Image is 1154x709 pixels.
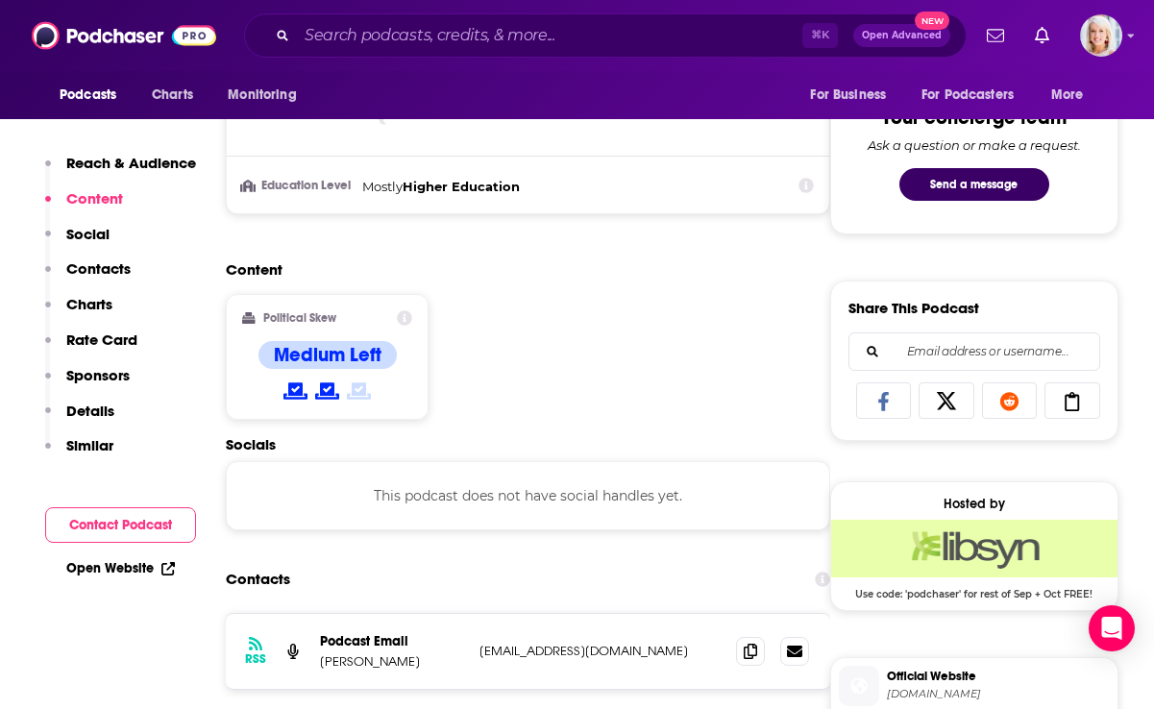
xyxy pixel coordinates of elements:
input: Email address or username... [865,333,1084,370]
p: Rate Card [66,330,137,349]
p: Social [66,225,110,243]
span: Logged in as ashtonrc [1080,14,1122,57]
h3: Education Level [242,180,355,192]
h2: Socials [226,435,830,453]
button: Social [45,225,110,260]
a: Copy Link [1044,382,1100,419]
button: Open AdvancedNew [853,24,950,47]
img: User Profile [1080,14,1122,57]
span: More [1051,82,1084,109]
a: Share on Facebook [856,382,912,419]
span: New [915,12,949,30]
div: Hosted by [831,496,1117,512]
p: Content [66,189,123,208]
h4: Medium Left [274,343,381,367]
a: Charts [139,77,205,113]
p: Sponsors [66,366,130,384]
a: Official Website[DOMAIN_NAME] [839,666,1110,706]
button: Send a message [899,168,1049,201]
button: Rate Card [45,330,137,366]
span: For Podcasters [921,82,1014,109]
p: Details [66,402,114,420]
p: [PERSON_NAME] [320,653,464,670]
span: Open Advanced [862,31,942,40]
p: Similar [66,436,113,454]
span: Mostly [362,179,403,194]
div: Search podcasts, credits, & more... [244,13,967,58]
p: [EMAIL_ADDRESS][DOMAIN_NAME] [479,643,721,659]
a: Show notifications dropdown [979,19,1012,52]
h3: Share This Podcast [848,299,979,317]
span: Use code: 'podchaser' for rest of Sep + Oct FREE! [831,577,1117,600]
p: Podcast Email [320,633,464,649]
button: Sponsors [45,366,130,402]
a: Share on Reddit [982,382,1038,419]
h2: Content [226,260,815,279]
button: Show profile menu [1080,14,1122,57]
button: open menu [909,77,1042,113]
a: Open Website [66,560,175,576]
span: smallandgutsy.org [887,687,1110,701]
div: Search followers [848,332,1100,371]
a: Libsyn Deal: Use code: 'podchaser' for rest of Sep + Oct FREE! [831,520,1117,599]
a: Show notifications dropdown [1027,19,1057,52]
button: open menu [46,77,141,113]
span: Charts [152,82,193,109]
button: Contact Podcast [45,507,196,543]
button: Content [45,189,123,225]
span: Higher Education [403,179,520,194]
p: Contacts [66,259,131,278]
p: Charts [66,295,112,313]
h3: RSS [245,651,266,667]
button: open menu [797,77,910,113]
button: open menu [1038,77,1108,113]
h2: Contacts [226,561,290,598]
span: For Business [810,82,886,109]
img: Libsyn Deal: Use code: 'podchaser' for rest of Sep + Oct FREE! [831,520,1117,577]
button: Contacts [45,259,131,295]
button: Details [45,402,114,437]
h2: Political Skew [263,311,336,325]
button: open menu [214,77,321,113]
input: Search podcasts, credits, & more... [297,20,802,51]
span: Podcasts [60,82,116,109]
p: Reach & Audience [66,154,196,172]
button: Similar [45,436,113,472]
span: Official Website [887,668,1110,685]
a: Share on X/Twitter [919,382,974,419]
img: Podchaser - Follow, Share and Rate Podcasts [32,17,216,54]
div: Ask a question or make a request. [868,137,1081,153]
button: Reach & Audience [45,154,196,189]
div: This podcast does not have social handles yet. [226,461,830,530]
span: ⌘ K [802,23,838,48]
span: Monitoring [228,82,296,109]
div: Open Intercom Messenger [1089,605,1135,651]
button: Charts [45,295,112,330]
